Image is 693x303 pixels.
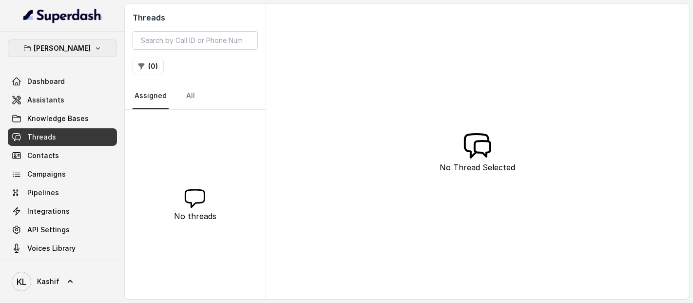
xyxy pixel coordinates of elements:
[27,114,89,123] span: Knowledge Bases
[8,147,117,164] a: Contacts
[23,8,102,23] img: light.svg
[27,169,66,179] span: Campaigns
[8,202,117,220] a: Integrations
[8,73,117,90] a: Dashboard
[133,83,258,109] nav: Tabs
[8,110,117,127] a: Knowledge Bases
[8,128,117,146] a: Threads
[27,225,70,235] span: API Settings
[27,132,56,142] span: Threads
[17,277,26,287] text: KL
[8,240,117,257] a: Voices Library
[184,83,197,109] a: All
[27,243,76,253] span: Voices Library
[174,210,216,222] p: No threads
[27,206,70,216] span: Integrations
[27,95,64,105] span: Assistants
[133,12,258,23] h2: Threads
[440,162,515,173] p: No Thread Selected
[27,188,59,198] span: Pipelines
[8,91,117,109] a: Assistants
[8,221,117,239] a: API Settings
[8,268,117,295] a: Kashif
[8,40,117,57] button: [PERSON_NAME]
[133,58,164,75] button: (0)
[27,77,65,86] span: Dashboard
[27,151,59,161] span: Contacts
[37,277,59,286] span: Kashif
[8,184,117,202] a: Pipelines
[133,83,169,109] a: Assigned
[8,165,117,183] a: Campaigns
[34,42,91,54] p: [PERSON_NAME]
[133,31,258,50] input: Search by Call ID or Phone Number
